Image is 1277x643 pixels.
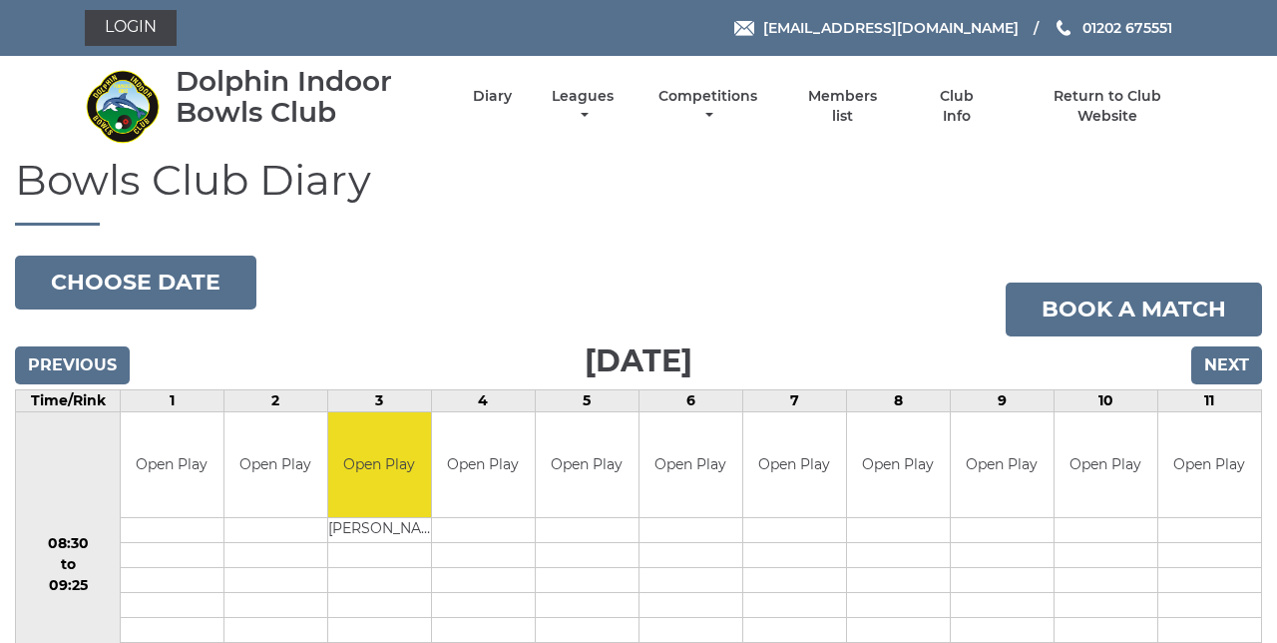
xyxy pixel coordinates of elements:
td: 9 [950,390,1054,412]
div: Dolphin Indoor Bowls Club [176,66,438,128]
td: 5 [535,390,638,412]
td: Open Play [328,412,431,517]
td: Open Play [847,412,950,517]
td: 4 [431,390,535,412]
td: [PERSON_NAME] [328,517,431,542]
a: Book a match [1006,283,1262,336]
img: Dolphin Indoor Bowls Club [85,69,160,144]
td: Open Play [121,412,223,517]
td: 3 [327,390,431,412]
input: Previous [15,346,130,384]
td: 1 [121,390,224,412]
td: Open Play [951,412,1054,517]
span: [EMAIL_ADDRESS][DOMAIN_NAME] [763,19,1019,37]
td: Open Play [1055,412,1157,517]
td: Open Play [743,412,846,517]
button: Choose date [15,256,256,310]
a: Login [85,10,177,46]
td: Open Play [639,412,742,517]
td: Open Play [432,412,535,517]
a: Members list [797,87,889,126]
td: Open Play [536,412,638,517]
a: Return to Club Website [1024,87,1192,126]
input: Next [1191,346,1262,384]
a: Club Info [924,87,989,126]
span: 01202 675551 [1082,19,1172,37]
a: Leagues [547,87,619,126]
td: 10 [1054,390,1157,412]
td: Open Play [224,412,327,517]
td: 2 [223,390,327,412]
td: 7 [742,390,846,412]
td: 8 [846,390,950,412]
td: 6 [638,390,742,412]
img: Phone us [1057,20,1070,36]
td: 11 [1157,390,1261,412]
a: Email [EMAIL_ADDRESS][DOMAIN_NAME] [734,17,1019,39]
img: Email [734,21,754,36]
td: Open Play [1158,412,1261,517]
a: Diary [473,87,512,106]
h1: Bowls Club Diary [15,157,1262,226]
a: Competitions [653,87,762,126]
td: Time/Rink [16,390,121,412]
a: Phone us 01202 675551 [1054,17,1172,39]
